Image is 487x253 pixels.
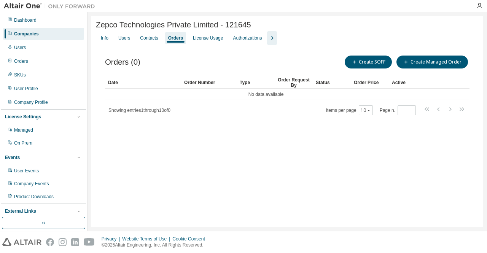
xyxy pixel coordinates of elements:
div: Website Terms of Use [122,236,172,242]
div: Product Downloads [14,194,54,200]
div: Order Price [354,76,386,89]
div: Users [118,35,130,41]
img: youtube.svg [84,238,95,246]
div: On Prem [14,140,32,146]
span: Orders (0) [105,58,140,67]
img: facebook.svg [46,238,54,246]
div: Type [240,76,272,89]
div: Order Request By [278,76,310,89]
img: altair_logo.svg [2,238,41,246]
span: Page n. [380,105,416,115]
div: Cookie Consent [172,236,209,242]
div: Users [14,45,26,51]
img: linkedin.svg [71,238,79,246]
div: Companies [14,31,39,37]
div: External Links [5,208,36,214]
td: No data available [105,89,427,100]
div: Privacy [102,236,122,242]
span: Items per page [326,105,373,115]
div: License Usage [193,35,223,41]
span: Showing entries 1 through 10 of 0 [108,108,170,113]
div: SKUs [14,72,26,78]
div: Events [5,154,20,161]
div: Orders [168,35,183,41]
div: Date [108,76,178,89]
button: 10 [361,107,371,113]
button: Create SOFF [345,56,392,68]
div: Contacts [140,35,158,41]
button: Create Managed Order [396,56,468,68]
div: Dashboard [14,17,37,23]
p: © 2025 Altair Engineering, Inc. All Rights Reserved. [102,242,210,248]
div: Managed [14,127,33,133]
img: Altair One [4,2,99,10]
div: Order Number [184,76,234,89]
div: User Events [14,168,39,174]
div: Company Profile [14,99,48,105]
span: Zepco Technologies Private Limited - 121645 [96,21,251,29]
div: Status [316,76,348,89]
div: Orders [14,58,28,64]
div: User Profile [14,86,38,92]
div: License Settings [5,114,41,120]
img: instagram.svg [59,238,67,246]
div: Active [392,76,424,89]
div: Company Events [14,181,49,187]
div: Info [101,35,108,41]
div: Authorizations [233,35,262,41]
